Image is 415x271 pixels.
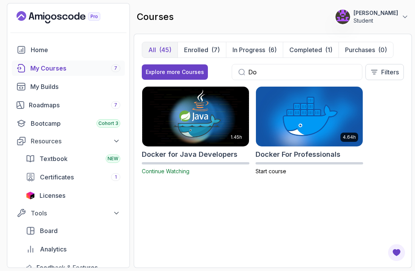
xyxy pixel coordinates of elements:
span: 7 [114,65,117,71]
p: Filters [381,67,399,77]
img: jetbrains icon [26,192,35,199]
p: [PERSON_NAME] [354,9,398,17]
a: courses [12,61,125,76]
img: Docker for Java Developers card [142,87,249,146]
a: Docker for Java Developers card1.45hDocker for Java DevelopersContinue Watching [142,86,249,175]
div: (1) [325,45,332,54]
span: Cohort 3 [98,120,118,126]
span: Continue Watching [142,168,189,174]
div: (6) [268,45,277,54]
img: user profile image [335,10,350,24]
button: Tools [12,206,125,220]
button: user profile image[PERSON_NAME]Student [335,9,409,25]
div: Home [31,45,120,54]
span: Analytics [40,245,66,254]
span: NEW [108,156,118,162]
button: Open Feedback Button [387,243,406,262]
a: builds [12,79,125,94]
input: Search... [248,67,356,77]
button: Resources [12,134,125,148]
p: All [148,45,156,54]
a: home [12,42,125,57]
a: roadmaps [12,97,125,113]
div: Tools [31,209,120,218]
p: Enrolled [184,45,208,54]
button: All(45) [142,42,178,57]
span: Board [40,226,58,235]
div: Resources [31,136,120,146]
div: My Courses [30,64,120,73]
h2: Docker for Java Developers [142,149,237,160]
p: Student [354,17,398,25]
a: analytics [21,241,125,257]
img: Docker For Professionals card [256,87,363,146]
p: Completed [289,45,322,54]
div: (7) [211,45,220,54]
span: 7 [114,102,117,108]
p: In Progress [232,45,265,54]
a: certificates [21,169,125,185]
span: Textbook [40,154,68,163]
span: Certificates [40,172,74,182]
span: Licenses [40,191,65,200]
h2: courses [137,11,174,23]
a: bootcamp [12,116,125,131]
div: Bootcamp [31,119,120,128]
p: 4.64h [343,134,356,140]
div: Roadmaps [29,100,120,110]
button: Enrolled(7) [178,42,226,57]
a: textbook [21,151,125,166]
a: Landing page [17,11,118,23]
span: Start course [256,168,286,174]
button: Purchases(0) [339,42,393,57]
button: Explore more Courses [142,64,208,80]
p: 1.45h [231,134,242,140]
a: board [21,223,125,238]
p: Purchases [345,45,375,54]
span: 1 [115,174,117,180]
div: (0) [378,45,387,54]
button: In Progress(6) [226,42,283,57]
button: Completed(1) [283,42,339,57]
h2: Docker For Professionals [256,149,340,160]
button: Filters [365,64,404,80]
div: My Builds [30,82,120,91]
div: Explore more Courses [146,68,204,76]
div: (45) [159,45,171,54]
a: licenses [21,188,125,203]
